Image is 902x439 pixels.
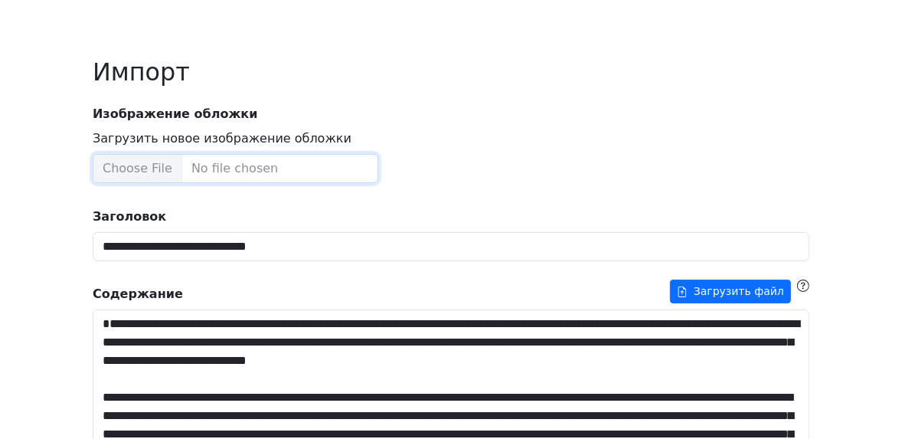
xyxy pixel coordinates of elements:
[93,129,351,148] label: Загрузить новое изображение обложки
[670,280,791,303] button: Содержание
[93,285,183,303] strong: Содержание
[93,209,166,224] strong: Заголовок
[93,57,809,87] h2: Импорт
[83,105,819,123] strong: Изображение обложки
